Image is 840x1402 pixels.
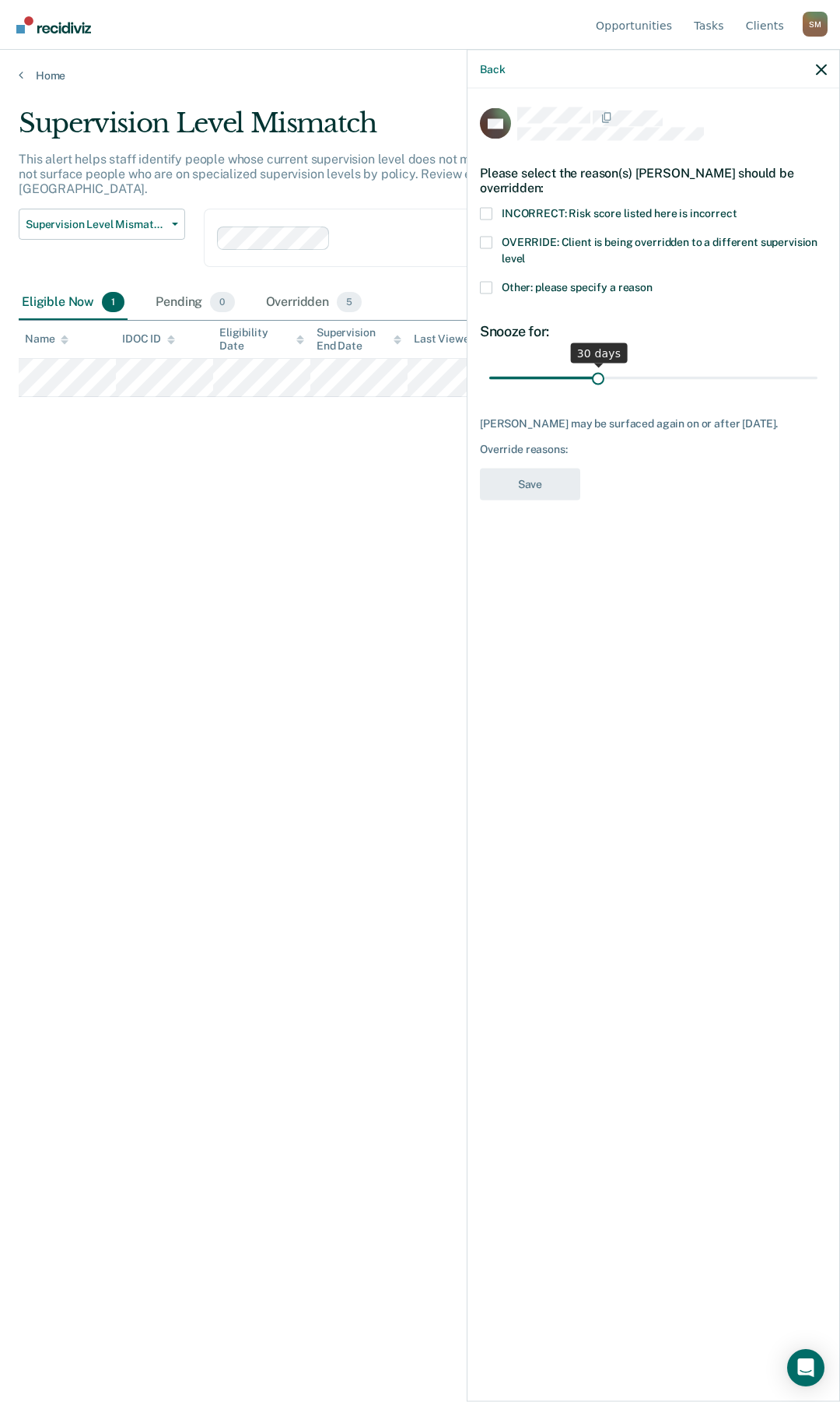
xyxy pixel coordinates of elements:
[219,326,304,353] div: Eligibility Date
[25,332,68,346] div: Name
[122,332,175,346] div: IDOC ID
[152,286,237,320] div: Pending
[502,280,653,293] span: Other: please specify a reason
[480,153,827,207] div: Please select the reason(s) [PERSON_NAME] should be overridden:
[19,107,775,152] div: Supervision Level Mismatch
[502,235,817,264] span: OVERRIDE: Client is being overridden to a different supervision level
[787,1349,824,1386] div: Open Intercom Messenger
[102,292,124,312] span: 1
[19,69,821,83] a: Home
[803,12,828,37] div: S M
[502,206,737,219] span: INCORRECT: Risk score listed here is incorrect
[571,343,628,363] div: 30 days
[26,218,166,231] span: Supervision Level Mismatch
[480,416,827,430] div: [PERSON_NAME] may be surfaced again on or after [DATE].
[19,152,758,196] p: This alert helps staff identify people whose current supervision level does not match their lates...
[803,12,828,37] button: Profile dropdown button
[480,322,827,339] div: Snooze for:
[480,468,580,500] button: Save
[16,16,91,33] img: Recidiviz
[317,326,401,353] div: Supervision End Date
[210,292,234,312] span: 0
[263,286,366,320] div: Overridden
[19,286,128,320] div: Eligible Now
[480,443,827,456] div: Override reasons:
[480,62,505,76] button: Back
[337,292,362,312] span: 5
[414,332,489,346] div: Last Viewed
